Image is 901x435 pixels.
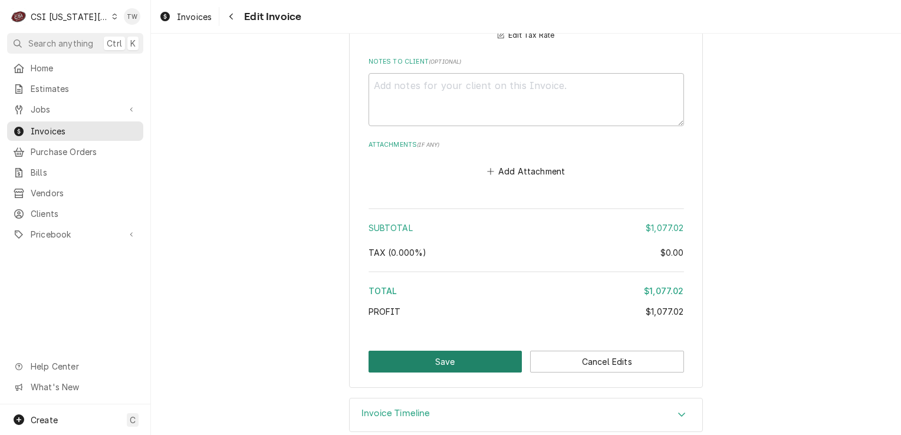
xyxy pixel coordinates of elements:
a: Go to Jobs [7,100,143,119]
span: ( optional ) [429,58,462,65]
span: Edit Invoice [241,9,301,25]
div: $1,077.02 [644,285,683,297]
span: Purchase Orders [31,146,137,158]
div: CSI Kansas City's Avatar [11,8,27,25]
a: Purchase Orders [7,142,143,162]
span: Jobs [31,103,120,116]
div: Tori Warrick's Avatar [124,8,140,25]
div: $1,077.02 [646,222,683,234]
div: CSI [US_STATE][GEOGRAPHIC_DATA] [31,11,108,23]
div: Invoice Timeline [349,398,703,432]
button: Search anythingCtrlK [7,33,143,54]
span: Clients [31,207,137,220]
span: Estimates [31,83,137,95]
a: Invoices [154,7,216,27]
div: Button Group Row [369,351,684,373]
span: Ctrl [107,37,122,50]
span: K [130,37,136,50]
div: Profit [369,305,684,318]
label: Attachments [369,140,684,150]
div: Attachments [369,140,684,179]
span: $1,077.02 [646,307,683,317]
span: Invoices [177,11,212,23]
span: ( if any ) [417,141,439,148]
div: Accordion Header [350,398,702,431]
button: Accordion Details Expand Trigger [350,398,702,431]
span: Vendors [31,187,137,199]
span: Subtotal [369,223,413,233]
div: Tax [369,246,684,259]
span: Tax ( 0.000% ) [369,248,427,258]
a: Clients [7,204,143,223]
a: Estimates [7,79,143,98]
div: Total [369,285,684,297]
span: Bills [31,166,137,179]
a: Home [7,58,143,78]
span: Home [31,62,137,74]
span: Pricebook [31,228,120,240]
button: Save [369,351,522,373]
button: Navigate back [222,7,241,26]
h3: Invoice Timeline [361,408,430,419]
button: Cancel Edits [530,351,684,373]
div: C [11,8,27,25]
span: Search anything [28,37,93,50]
button: Edit Tax Rate [496,28,557,43]
div: Subtotal [369,222,684,234]
span: Create [31,415,58,425]
a: Go to Pricebook [7,225,143,244]
a: Vendors [7,183,143,203]
div: Notes to Client [369,57,684,126]
span: C [130,414,136,426]
span: Help Center [31,360,136,373]
div: Button Group [369,351,684,373]
span: Total [369,286,397,296]
span: What's New [31,381,136,393]
div: TW [124,8,140,25]
label: Notes to Client [369,57,684,67]
a: Invoices [7,121,143,141]
div: $0.00 [660,246,684,259]
span: Invoices [31,125,137,137]
span: Profit [369,307,401,317]
a: Go to What's New [7,377,143,397]
a: Bills [7,163,143,182]
div: Amount Summary [369,204,684,326]
button: Add Attachment [485,163,567,179]
a: Go to Help Center [7,357,143,376]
